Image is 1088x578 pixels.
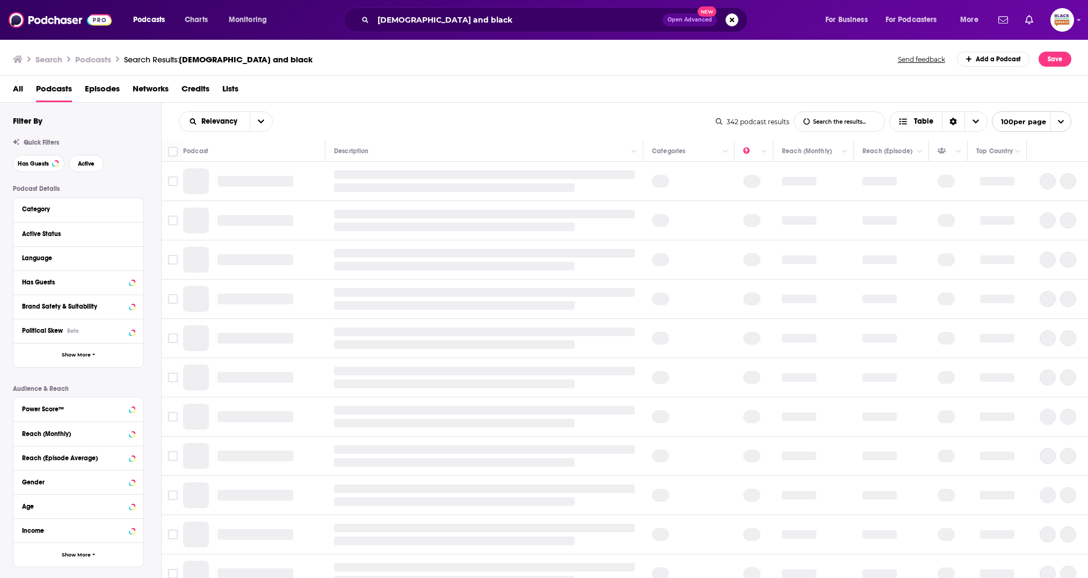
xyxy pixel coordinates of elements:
img: User Profile [1050,8,1074,32]
span: Toggle select row [168,176,178,186]
button: Language [22,251,135,265]
div: Income [22,527,126,534]
button: Political SkewBeta [22,324,135,337]
span: Toggle select row [168,490,178,500]
span: Show More [62,352,91,358]
span: [DEMOGRAPHIC_DATA] and black [179,54,313,65]
button: Choose View [889,111,988,132]
span: Toggle select row [168,216,178,225]
button: Send feedback [895,55,948,64]
a: Episodes [85,80,120,102]
h2: Choose List sort [179,111,273,132]
span: Table [914,118,933,125]
span: Political Skew [22,327,63,334]
div: Reach (Monthly) [782,145,832,158]
div: Has Guests [938,145,953,158]
button: Has Guests [22,275,135,289]
span: Toggle select row [168,530,178,539]
img: Podchaser - Follow, Share and Rate Podcasts [9,10,112,30]
a: Show notifications dropdown [1021,11,1038,29]
span: Toggle select row [168,451,178,461]
button: Column Actions [952,145,965,158]
span: For Podcasters [886,12,937,27]
button: Reach (Episode Average) [22,451,135,464]
div: Brand Safety & Suitability [22,303,126,310]
button: open menu [126,11,179,28]
span: Charts [185,12,208,27]
a: Lists [222,80,238,102]
a: Podcasts [36,80,72,102]
div: Categories [652,145,685,158]
button: Save [1039,52,1071,67]
h2: Filter By [13,116,42,126]
button: open menu [179,118,250,125]
span: Logged in as blackpodcastingawards [1050,8,1074,32]
span: Toggle select row [168,373,178,382]
span: Podcasts [133,12,165,27]
button: Power Score™ [22,402,135,415]
div: Category [22,205,128,213]
div: Age [22,503,126,510]
h3: Search [35,54,62,65]
div: Beta [67,327,79,334]
p: Podcast Details [13,185,144,192]
span: 100 per page [992,113,1046,130]
button: open menu [221,11,281,28]
span: Open Advanced [668,17,712,23]
span: For Business [825,12,868,27]
div: 342 podcast results [716,118,789,126]
button: Has Guests [13,155,64,172]
a: Networks [133,80,169,102]
span: Active [78,161,95,167]
button: Column Actions [913,145,926,158]
button: Income [22,523,135,537]
button: open menu [953,11,992,28]
a: Credits [182,80,209,102]
div: Top Country [976,145,1013,158]
button: Column Actions [719,145,732,158]
span: Show More [62,552,91,558]
button: open menu [250,112,272,131]
span: Relevancy [201,118,241,125]
span: Has Guests [18,161,49,167]
div: Language [22,254,128,262]
a: Search Results:[DEMOGRAPHIC_DATA] and black [124,54,313,65]
button: Column Actions [1011,145,1024,158]
a: Charts [178,11,214,28]
button: Open AdvancedNew [663,13,717,26]
span: Toggle select row [168,333,178,343]
span: Toggle select row [168,255,178,265]
span: Toggle select row [168,294,178,304]
p: Audience & Reach [13,385,144,393]
div: Description [334,145,368,158]
div: Active Status [22,230,128,238]
div: Gender [22,479,126,486]
a: Show notifications dropdown [994,11,1012,29]
div: Search podcasts, credits, & more... [354,8,758,32]
a: Add a Podcast [957,52,1031,67]
div: Reach (Monthly) [22,430,126,438]
div: Power Score [743,145,758,158]
div: Podcast [183,145,208,158]
button: open menu [992,111,1071,132]
button: Active [69,155,104,172]
input: Search podcasts, credits, & more... [373,11,663,28]
span: Quick Filters [24,139,59,146]
span: Monitoring [229,12,267,27]
button: Brand Safety & Suitability [22,299,135,313]
h3: Podcasts [75,54,111,65]
div: Power Score™ [22,405,126,413]
div: Reach (Episode) [862,145,912,158]
a: All [13,80,23,102]
button: Column Actions [628,145,641,158]
span: New [698,6,717,17]
button: Active Status [22,227,135,240]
